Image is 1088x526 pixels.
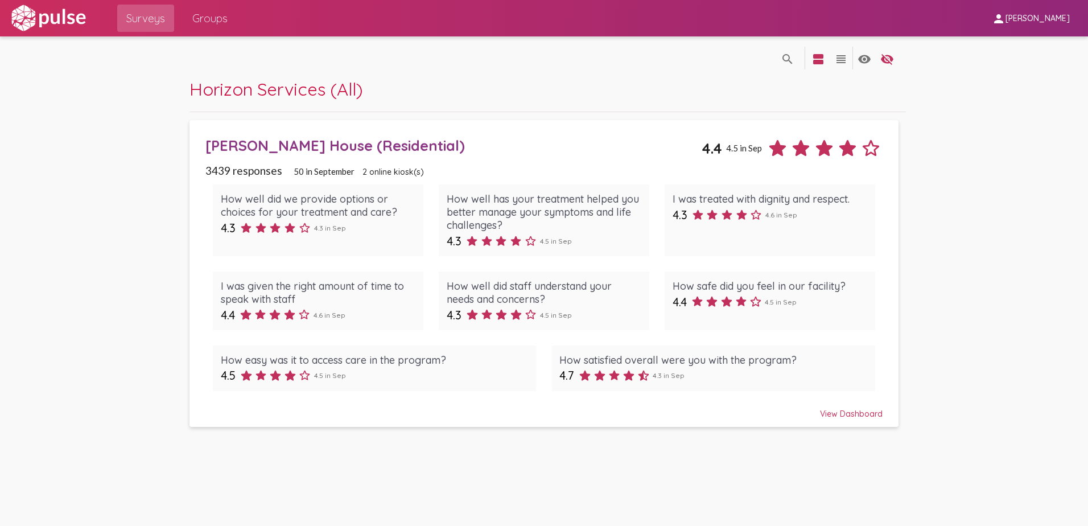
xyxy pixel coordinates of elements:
a: [PERSON_NAME] House (Residential)4.44.5 in Sep3439 responses50 in September2 online kiosk(s)How w... [189,120,898,427]
div: I was treated with dignity and respect. [673,192,867,206]
button: language [853,47,876,69]
span: 4.3 in Sep [314,224,346,232]
div: How well did staff understand your needs and concerns? [447,280,641,306]
button: language [876,47,899,69]
button: language [830,47,852,69]
div: How well did we provide options or choices for your treatment and care? [221,192,415,219]
span: 4.7 [559,368,574,383]
div: How satisfied overall were you with the program? [559,354,867,367]
mat-icon: language [811,52,825,66]
span: 4.5 in Sep [540,237,572,245]
span: 4.5 in Sep [314,371,346,380]
span: 4.4 [702,139,722,157]
span: Surveys [126,8,165,28]
span: 4.5 [221,368,236,383]
span: [PERSON_NAME] [1005,14,1070,24]
mat-icon: person [992,12,1005,26]
span: 50 in September [294,166,355,176]
div: How safe did you feel in our facility? [673,280,867,293]
div: How easy was it to access care in the program? [221,354,529,367]
div: View Dashboard [205,398,883,419]
span: 4.4 [221,308,235,322]
a: Groups [183,5,237,32]
span: 4.5 in Sep [765,298,797,306]
div: How well has your treatment helped you better manage your symptoms and life challenges? [447,192,641,232]
span: 4.3 [447,308,461,322]
a: Surveys [117,5,174,32]
span: 4.5 in Sep [726,143,762,153]
span: Groups [192,8,228,28]
button: language [776,47,799,69]
span: 4.3 [447,234,461,248]
span: 4.6 in Sep [314,311,345,319]
span: Horizon Services (All) [189,78,363,100]
span: 4.4 [673,295,687,309]
mat-icon: language [781,52,794,66]
span: 3439 responses [205,164,282,177]
span: 2 online kiosk(s) [362,167,424,177]
mat-icon: language [834,52,848,66]
div: I was given the right amount of time to speak with staff [221,280,415,306]
img: white-logo.svg [9,4,88,32]
span: 4.3 [673,208,687,222]
span: 4.3 in Sep [653,371,685,380]
button: [PERSON_NAME] [983,7,1079,28]
button: language [807,47,830,69]
span: 4.3 [221,221,236,235]
mat-icon: language [880,52,894,66]
span: 4.6 in Sep [765,211,797,219]
mat-icon: language [858,52,871,66]
div: [PERSON_NAME] House (Residential) [205,137,702,154]
span: 4.5 in Sep [540,311,572,319]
